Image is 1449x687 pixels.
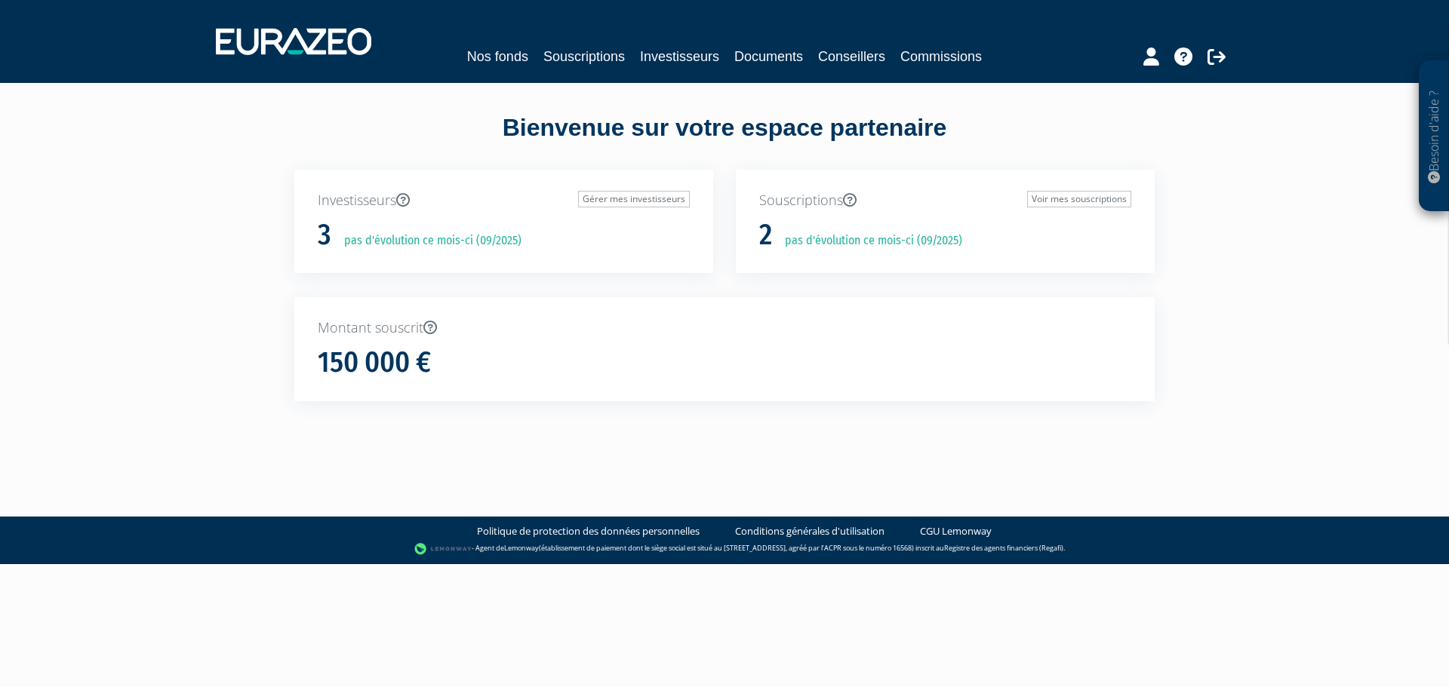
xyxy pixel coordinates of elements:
[920,524,992,538] a: CGU Lemonway
[1426,69,1443,204] p: Besoin d'aide ?
[900,46,982,67] a: Commissions
[735,524,884,538] a: Conditions générales d'utilisation
[543,46,625,67] a: Souscriptions
[318,347,431,379] h1: 150 000 €
[318,191,690,210] p: Investisseurs
[759,191,1131,210] p: Souscriptions
[477,524,700,538] a: Politique de protection des données personnelles
[334,232,521,250] p: pas d'évolution ce mois-ci (09/2025)
[578,191,690,207] a: Gérer mes investisseurs
[467,46,528,67] a: Nos fonds
[818,46,885,67] a: Conseillers
[283,111,1166,170] div: Bienvenue sur votre espace partenaire
[414,541,472,557] img: logo-lemonway.png
[1027,191,1131,207] a: Voir mes souscriptions
[504,543,539,553] a: Lemonway
[774,232,962,250] p: pas d'évolution ce mois-ci (09/2025)
[318,219,331,251] h1: 3
[759,219,772,251] h1: 2
[640,46,719,67] a: Investisseurs
[734,46,803,67] a: Documents
[944,543,1063,553] a: Registre des agents financiers (Regafi)
[216,28,371,55] img: 1732889491-logotype_eurazeo_blanc_rvb.png
[15,541,1434,557] div: - Agent de (établissement de paiement dont le siège social est situé au [STREET_ADDRESS], agréé p...
[318,318,1131,338] p: Montant souscrit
